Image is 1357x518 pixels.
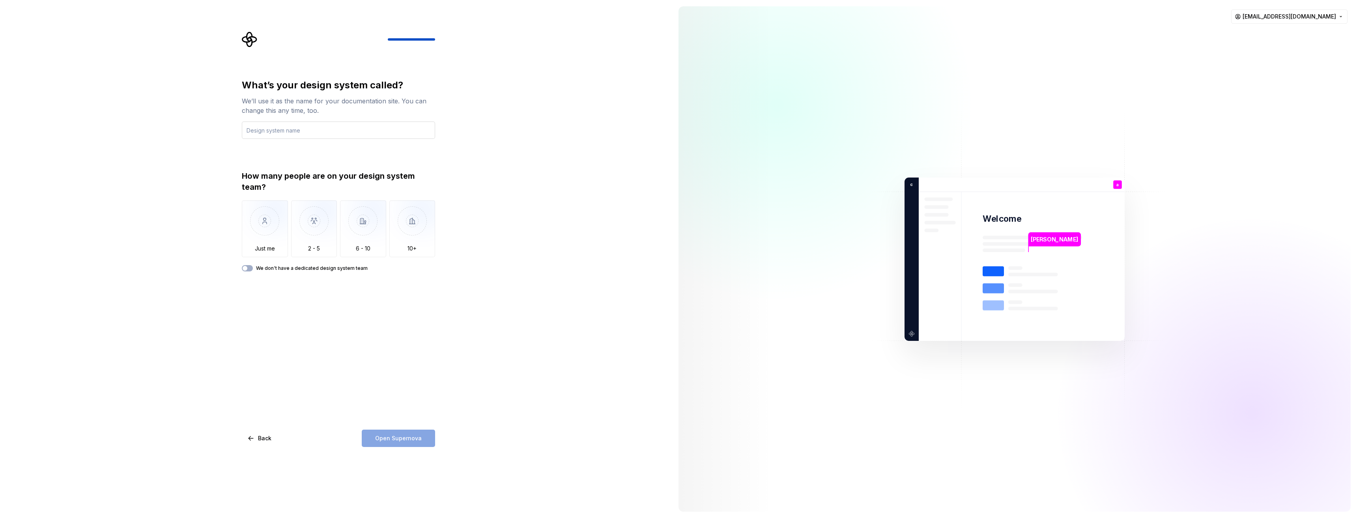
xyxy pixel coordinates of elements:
p: Welcome [983,213,1021,224]
svg: Supernova Logo [242,32,258,47]
button: Back [242,430,278,447]
p: a [1116,182,1119,187]
p: c [907,181,913,188]
span: Back [258,434,271,442]
div: What’s your design system called? [242,79,435,92]
label: We don't have a dedicated design system team [256,265,368,271]
input: Design system name [242,122,435,139]
button: [EMAIL_ADDRESS][DOMAIN_NAME] [1231,9,1348,24]
div: How many people are on your design system team? [242,170,435,193]
div: We’ll use it as the name for your documentation site. You can change this any time, too. [242,96,435,115]
p: [PERSON_NAME] [1031,235,1078,243]
span: [EMAIL_ADDRESS][DOMAIN_NAME] [1243,13,1336,21]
